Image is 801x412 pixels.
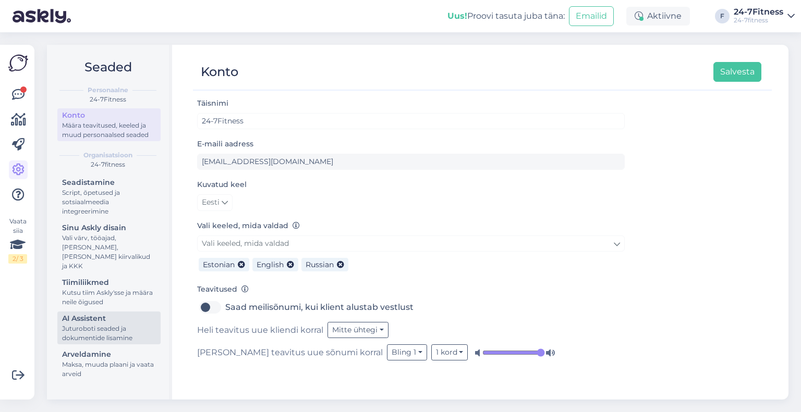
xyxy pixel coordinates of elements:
[447,10,565,22] div: Proovi tasuta juba täna:
[62,222,156,233] div: Sinu Askly disain
[55,160,161,169] div: 24-7fitness
[327,322,389,338] button: Mitte ühtegi
[8,217,27,264] div: Vaata siia
[197,154,625,170] input: Sisesta e-maili aadress
[197,344,625,360] div: [PERSON_NAME] teavitus uue sõnumi korral
[197,322,625,338] div: Heli teavitus uue kliendi korral
[62,288,156,307] div: Kutsu tiim Askly'sse ja määra neile õigused
[197,113,625,129] input: Sisesta nimi
[197,139,253,149] label: E-maili aadress
[225,299,414,316] label: Saad meilisõnumi, kui klient alustab vestlust
[202,239,289,248] span: Vali keeled, mida valdad
[197,179,247,190] label: Kuvatud keel
[626,7,690,26] div: Aktiivne
[62,324,156,343] div: Juturoboti seaded ja dokumentide lisamine
[57,221,161,272] a: Sinu Askly disainVali värv, tööajad, [PERSON_NAME], [PERSON_NAME] kiirvalikud ja KKK
[203,260,235,269] span: Estonian
[57,276,161,308] a: TiimiliikmedKutsu tiim Askly'sse ja määra neile õigused
[62,360,156,379] div: Maksa, muuda plaani ja vaata arveid
[62,277,156,288] div: Tiimiliikmed
[734,16,783,24] div: 24-7fitness
[57,176,161,218] a: SeadistamineScript, õpetused ja sotsiaalmeedia integreerimine
[197,220,300,231] label: Vali keeled, mida valdad
[202,197,220,208] span: Eesti
[55,57,161,77] h2: Seaded
[734,8,783,16] div: 24-7Fitness
[713,62,761,82] button: Salvesta
[447,11,467,21] b: Uus!
[8,53,28,73] img: Askly Logo
[715,9,730,23] div: F
[306,260,334,269] span: Russian
[8,254,27,264] div: 2 / 3
[62,188,156,216] div: Script, õpetused ja sotsiaalmeedia integreerimine
[62,313,156,324] div: AI Assistent
[431,344,468,360] button: 1 kord
[197,235,625,252] a: Vali keeled, mida valdad
[57,347,161,380] a: ArveldamineMaksa, muuda plaani ja vaata arveid
[62,349,156,360] div: Arveldamine
[201,62,238,82] div: Konto
[734,8,795,24] a: 24-7Fitness24-7fitness
[197,98,228,109] label: Täisnimi
[62,233,156,271] div: Vali värv, tööajad, [PERSON_NAME], [PERSON_NAME] kiirvalikud ja KKK
[55,95,161,104] div: 24-7Fitness
[197,284,249,295] label: Teavitused
[197,194,233,211] a: Eesti
[57,108,161,141] a: KontoMäära teavitused, keeled ja muud personaalsed seaded
[387,344,427,360] button: Bling 1
[57,311,161,344] a: AI AssistentJuturoboti seaded ja dokumentide lisamine
[88,85,128,95] b: Personaalne
[62,110,156,121] div: Konto
[62,177,156,188] div: Seadistamine
[62,121,156,140] div: Määra teavitused, keeled ja muud personaalsed seaded
[83,151,132,160] b: Organisatsioon
[257,260,284,269] span: English
[569,6,614,26] button: Emailid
